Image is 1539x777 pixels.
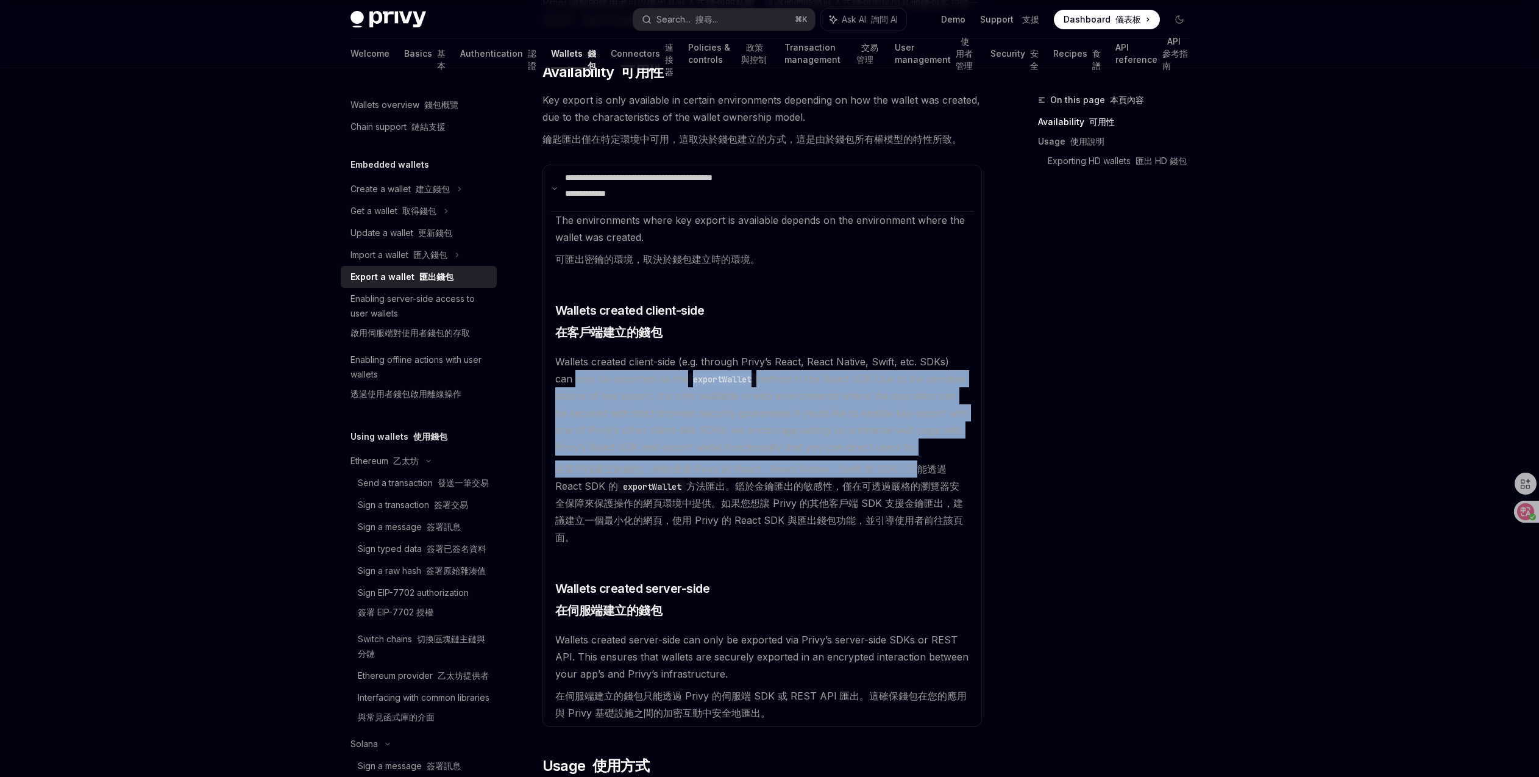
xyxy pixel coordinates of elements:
[555,325,663,340] font: 在客戶端建立的錢包
[358,632,489,661] div: Switch chains
[434,500,468,510] font: 簽署交易
[350,39,389,68] a: Welcome
[1136,156,1187,166] font: 匯出 HD 錢包
[542,133,962,145] font: 鑰匙匯出僅在特定環境中可用，這取決於錢包建立的方式，這是由於錢包所有權模型的特性所致。
[555,214,965,265] span: The environments where key export is available depends on the environment where the wallet was cr...
[895,39,976,68] a: User management 使用者管理
[1053,39,1101,68] a: Recipes 食譜
[426,565,486,576] font: 簽署原始雜湊值
[413,249,447,260] font: 匯入錢包
[358,690,489,729] div: Interfacing with common libraries
[411,121,446,132] font: 鏈結支援
[350,353,489,406] div: Enabling offline actions with user wallets
[1048,151,1199,171] a: Exporting HD wallets 匯出 HD 錢包
[350,389,461,399] font: 透過使用者錢包啟用離線操作
[1162,36,1188,71] font: API 參考指南
[542,756,649,776] span: Usage
[418,227,452,238] font: 更新錢包
[358,759,461,773] div: Sign a message
[941,13,965,26] a: Demo
[542,91,982,152] span: Key export is only available in certain environments depending on how the wallet was created, due...
[555,253,760,265] font: 可匯出密鑰的環境，取決於錢包建立時的環境。
[592,757,650,775] font: 使用方式
[427,761,461,771] font: 簽署訊息
[437,48,446,71] font: 基本
[871,14,898,24] font: 詢問 AI
[358,476,489,490] div: Send a transaction
[358,634,485,659] font: 切換區塊鏈主鏈與分鏈
[350,292,489,345] div: Enabling server-side access to user wallets
[341,665,497,687] a: Ethereum provider 乙太坊提供者
[350,270,453,284] div: Export a wallet
[1089,116,1115,127] font: 可用性
[419,271,453,282] font: 匯出錢包
[1110,95,1144,105] font: 本頁內容
[1054,10,1160,29] a: Dashboard 儀表板
[350,737,378,751] div: Solana
[555,373,966,419] span: Due to the sensitive nature of key export, it is only available in web environments where the ope...
[784,39,880,68] a: Transaction management 交易管理
[555,690,967,719] font: 在伺服端建立的錢包只能透過 Privy 的伺服端 SDK 或 REST API 匯出。這確保錢包在您的應用與 Privy 基礎設施之間的加密互動中安全地匯出。
[588,48,596,71] font: 錢包
[1064,13,1141,26] span: Dashboard
[665,42,674,77] font: 連接器
[1170,10,1189,29] button: Toggle dark mode
[1092,48,1101,71] font: 食譜
[358,585,469,625] div: Sign EIP-7702 authorization
[980,13,1039,26] a: Support 支援
[741,42,767,65] font: 政策與控制
[358,668,489,683] div: Ethereum provider
[1030,48,1039,71] font: 安全
[821,9,906,30] button: Ask AI 詢問 AI
[990,39,1039,68] a: Security 安全
[341,538,497,560] a: Sign typed data 簽署已簽名資料
[620,63,663,81] font: 可用性
[350,98,458,112] div: Wallets overview
[341,516,497,538] a: Sign a message 簽署訊息
[555,302,705,346] span: Wallets created client-side
[341,687,497,733] a: Interfacing with common libraries與常見函式庫的介面
[427,543,486,554] font: 簽署已簽名資料
[695,14,718,24] font: 搜尋...
[358,607,433,617] font: 簽署 EIP-7702 授權
[611,39,674,68] a: Connectors 連接器
[1022,14,1039,24] font: 支援
[1050,93,1144,107] span: On this page
[555,356,949,385] span: Wallets created client-side (e.g. through Privy’s React, React Native, Swift, etc. SDKs) can only...
[402,206,436,216] font: 取得錢包
[350,120,446,134] div: Chain support
[460,39,536,68] a: Authentication 認證
[341,349,497,410] a: Enabling offline actions with user wallets透過使用者錢包啟用離線操作
[1115,39,1189,68] a: API reference API 參考指南
[358,498,468,512] div: Sign a transaction
[956,36,973,71] font: 使用者管理
[795,15,808,24] span: ⌘ K
[341,116,497,138] a: Chain support 鏈結支援
[350,454,419,468] div: Ethereum
[350,157,429,172] h5: Embedded wallets
[1038,112,1199,132] a: Availability 可用性
[528,48,536,71] font: 認證
[404,39,446,68] a: Basics 基本
[393,456,419,466] font: 乙太坊
[688,373,756,386] code: exportWallet
[341,222,497,244] a: Update a wallet 更新錢包
[341,755,497,777] a: Sign a message 簽署訊息
[555,603,663,618] font: 在伺服端建立的錢包
[424,99,458,110] font: 錢包概覽
[350,204,436,218] div: Get a wallet
[555,463,963,543] font: 在客戶端建立的錢包（例如透過 Privy 的 React、React Native、Swift 等 SDK）只能透過 React SDK 的 方法匯出。鑑於金鑰匯出的敏感性，僅在可透過嚴格的瀏覽...
[633,9,815,30] button: Search... 搜尋...⌘K
[416,184,450,194] font: 建立錢包
[350,429,447,444] h5: Using wallets
[555,634,969,719] span: Wallets created server-side can only be exported via Privy’s server-side SDKs or REST API. This e...
[358,520,461,534] div: Sign a message
[350,226,452,240] div: Update a wallet
[1115,14,1141,24] font: 儀表板
[358,712,435,722] font: 與常見函式庫的介面
[438,478,489,488] font: 發送一筆交易
[413,431,447,442] font: 使用錢包
[341,266,497,288] a: Export a wallet 匯出錢包
[856,42,878,65] font: 交易管理
[341,472,497,494] a: Send a transaction 發送一筆交易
